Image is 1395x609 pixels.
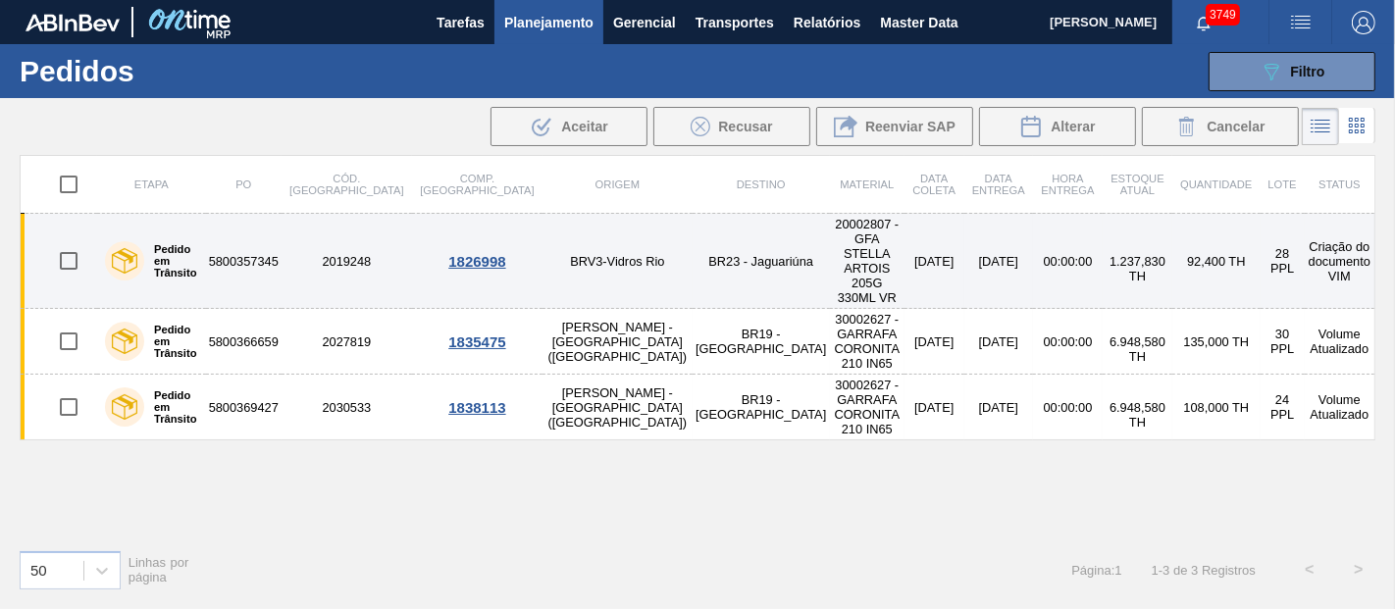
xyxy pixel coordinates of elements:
img: userActions [1289,11,1313,34]
span: Status [1318,178,1360,190]
span: Data Entrega [972,173,1025,196]
td: 24 PPL [1261,375,1305,440]
td: [DATE] [904,375,964,440]
td: 30002627 - GARRAFA CORONITA 210 IN65 [830,375,904,440]
td: [DATE] [964,214,1034,309]
td: BRV3-Vidros Rio [542,214,693,309]
span: 1.237,830 TH [1110,254,1165,283]
a: Pedido em Trânsito58003694272030533[PERSON_NAME] - [GEOGRAPHIC_DATA] ([GEOGRAPHIC_DATA])BR19 - [G... [21,375,1375,440]
div: Visão em Cards [1339,108,1375,145]
span: Aceitar [561,119,607,134]
div: Visão em Lista [1302,108,1339,145]
span: Página : 1 [1071,563,1121,578]
span: Reenviar SAP [865,119,956,134]
td: 2030533 [282,375,412,440]
td: 20002807 - GFA STELLA ARTOIS 205G 330ML VR [830,214,904,309]
td: [DATE] [904,214,964,309]
button: > [1334,545,1383,594]
td: 5800369427 [206,375,282,440]
span: Alterar [1051,119,1095,134]
td: 00:00:00 [1033,375,1103,440]
td: BR19 - [GEOGRAPHIC_DATA] [693,375,830,440]
span: Hora Entrega [1042,173,1095,196]
span: Tarefas [437,11,485,34]
td: 00:00:00 [1033,309,1103,375]
label: Pedido em Trânsito [144,243,198,279]
span: Etapa [134,178,169,190]
span: Linhas por página [129,555,189,584]
td: [PERSON_NAME] - [GEOGRAPHIC_DATA] ([GEOGRAPHIC_DATA]) [542,309,693,375]
div: Reenviar SAP [816,107,973,146]
div: Recusar [653,107,810,146]
td: [DATE] [964,309,1034,375]
td: 2019248 [282,214,412,309]
td: 2027819 [282,309,412,375]
img: TNhmsLtSVTkK8tSr43FrP2fwEKptu5GPRR3wAAAABJRU5ErkJggg== [26,14,120,31]
span: Comp. [GEOGRAPHIC_DATA] [420,173,534,196]
span: Planejamento [504,11,594,34]
span: Origem [595,178,640,190]
td: 5800366659 [206,309,282,375]
button: Notificações [1172,9,1235,36]
span: Relatórios [794,11,860,34]
span: Destino [737,178,786,190]
span: Gerencial [613,11,676,34]
span: Estoque atual [1111,173,1164,196]
div: 1826998 [415,253,540,270]
td: 135,000 TH [1172,309,1260,375]
td: 5800357345 [206,214,282,309]
h1: Pedidos [20,60,297,82]
td: Volume Atualizado [1305,375,1375,440]
span: Quantidade [1180,178,1252,190]
div: 50 [30,562,47,579]
td: [DATE] [904,309,964,375]
span: Data coleta [912,173,956,196]
td: 108,000 TH [1172,375,1260,440]
td: Criação do documento VIM [1305,214,1375,309]
div: Cancelar Pedidos em Massa [1142,107,1299,146]
td: [PERSON_NAME] - [GEOGRAPHIC_DATA] ([GEOGRAPHIC_DATA]) [542,375,693,440]
button: Alterar [979,107,1136,146]
td: BR19 - [GEOGRAPHIC_DATA] [693,309,830,375]
td: BR23 - Jaguariúna [693,214,830,309]
div: Aceitar [491,107,647,146]
td: 30002627 - GARRAFA CORONITA 210 IN65 [830,309,904,375]
a: Pedido em Trânsito58003666592027819[PERSON_NAME] - [GEOGRAPHIC_DATA] ([GEOGRAPHIC_DATA])BR19 - [G... [21,309,1375,375]
span: 1 - 3 de 3 Registros [1152,563,1256,578]
span: Cancelar [1207,119,1265,134]
button: Cancelar [1142,107,1299,146]
div: 1835475 [415,333,540,350]
button: Filtro [1209,52,1375,91]
div: 1838113 [415,399,540,416]
span: 6.948,580 TH [1110,334,1165,364]
span: 6.948,580 TH [1110,400,1165,430]
label: Pedido em Trânsito [144,389,198,425]
span: PO [235,178,251,190]
td: [DATE] [964,375,1034,440]
button: < [1285,545,1334,594]
span: Lote [1268,178,1297,190]
td: 92,400 TH [1172,214,1260,309]
div: Alterar Pedido [979,107,1136,146]
span: Material [840,178,894,190]
td: 28 PPL [1261,214,1305,309]
img: Logout [1352,11,1375,34]
span: Master Data [880,11,957,34]
a: Pedido em Trânsito58003573452019248BRV3-Vidros RioBR23 - Jaguariúna20002807 - GFA STELLA ARTOIS 2... [21,214,1375,309]
span: Recusar [718,119,772,134]
td: Volume Atualizado [1305,309,1375,375]
td: 30 PPL [1261,309,1305,375]
span: Filtro [1291,64,1325,79]
span: Cód. [GEOGRAPHIC_DATA] [289,173,403,196]
span: Transportes [696,11,774,34]
label: Pedido em Trânsito [144,324,198,359]
td: 00:00:00 [1033,214,1103,309]
span: 3749 [1206,4,1240,25]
